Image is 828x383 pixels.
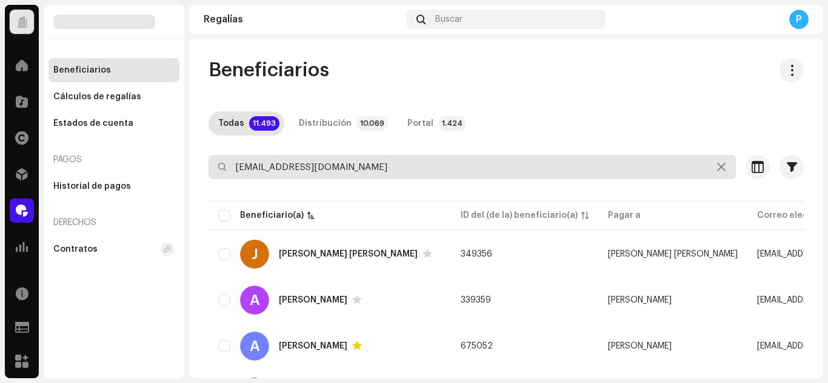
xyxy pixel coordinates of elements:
re-m-nav-item: Beneficiarios [48,58,179,82]
input: Buscar [209,155,736,179]
div: P [789,10,809,29]
p-badge: 1.424 [438,116,466,131]
div: Contratos [53,244,98,254]
div: Cálculos de regalías [53,92,141,102]
span: 675052 [461,342,493,350]
re-m-nav-item: Historial de pagos [48,174,179,198]
div: J [240,240,269,269]
re-a-nav-header: Pagos [48,145,179,174]
div: Todas [218,111,244,136]
span: Akira Kumpis [608,342,672,350]
div: Estados de cuenta [53,119,133,128]
p-badge: 11.493 [249,116,279,131]
div: A [240,286,269,315]
div: Beneficiarios [53,65,111,75]
div: Portal [407,111,433,136]
div: Historial de pagos [53,182,131,191]
span: Beneficiarios [209,58,329,82]
div: Beneficiario(a) [240,209,304,221]
p-badge: 10.069 [356,116,388,131]
span: Buscar [435,15,462,24]
re-m-nav-item: Estados de cuenta [48,111,179,136]
div: A [240,332,269,361]
re-m-nav-item: Contratos [48,237,179,261]
div: Aditya Ghaghat [279,296,347,304]
re-a-nav-header: Derechos [48,208,179,237]
div: Juan Gabriel Soriano [279,250,418,258]
span: Juan Gabriel Soriano [608,250,738,258]
div: Distribución [299,111,352,136]
div: Akira Kumpis [279,342,347,350]
re-m-nav-item: Cálculos de regalías [48,85,179,109]
div: ID del (de la) beneficiario(a) [461,209,578,221]
div: Regalías [204,15,402,24]
span: 349356 [461,250,492,258]
span: Aditya Ghaghat [608,296,672,304]
span: 339359 [461,296,491,304]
